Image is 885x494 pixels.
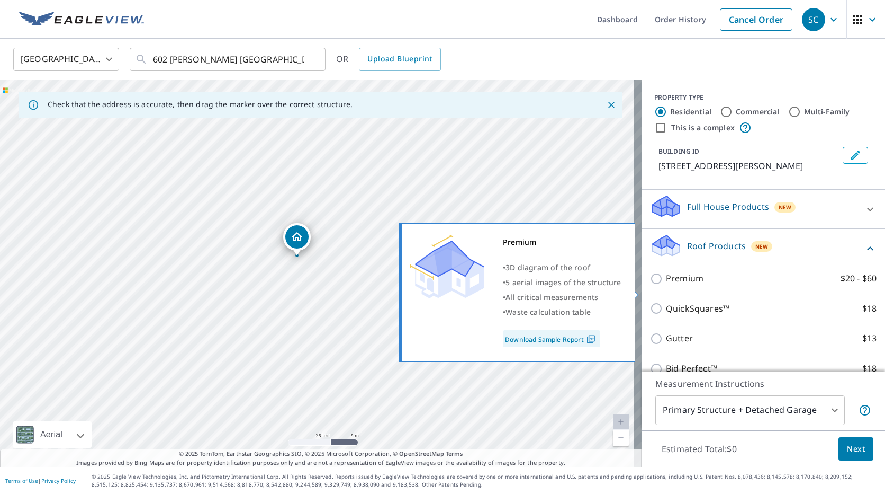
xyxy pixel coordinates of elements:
label: Multi-Family [804,107,850,117]
div: Primary Structure + Detached Garage [655,395,845,425]
a: Privacy Policy [41,477,76,484]
label: Commercial [736,107,780,117]
p: QuickSquares™ [666,302,729,315]
p: Measurement Instructions [655,377,871,390]
a: Current Level 20, Zoom In Disabled [613,414,629,430]
span: 5 aerial images of the structure [505,277,621,287]
p: Estimated Total: $0 [653,437,745,461]
p: [STREET_ADDRESS][PERSON_NAME] [658,160,838,172]
div: SC [802,8,825,31]
span: Waste calculation table [505,307,591,317]
div: • [503,275,621,290]
img: Pdf Icon [584,334,598,344]
p: BUILDING ID [658,147,699,156]
label: This is a complex [671,122,735,133]
span: Your report will include the primary structure and a detached garage if one exists. [859,404,871,417]
p: © 2025 Eagle View Technologies, Inc. and Pictometry International Corp. All Rights Reserved. Repo... [92,473,880,489]
p: Check that the address is accurate, then drag the marker over the correct structure. [48,100,353,109]
div: Aerial [13,421,92,448]
a: Terms [446,449,463,457]
a: Terms of Use [5,477,38,484]
span: All critical measurements [505,292,598,302]
p: Bid Perfect™ [666,362,717,375]
div: • [503,290,621,305]
div: Full House ProductsNew [650,194,877,224]
p: $20 - $60 [841,272,877,285]
img: Premium [410,235,484,298]
div: Premium [503,235,621,250]
input: Search by address or latitude-longitude [153,45,304,74]
p: $13 [862,332,877,345]
a: OpenStreetMap [399,449,444,457]
a: Cancel Order [720,8,792,31]
div: Roof ProductsNew [650,233,877,263]
span: 3D diagram of the roof [505,262,590,272]
p: $18 [862,302,877,315]
a: Current Level 20, Zoom Out [613,430,629,446]
p: Gutter [666,332,693,345]
button: Next [838,437,873,461]
span: New [755,242,769,251]
button: Close [604,98,618,112]
a: Download Sample Report [503,330,600,347]
button: Edit building 1 [843,147,868,164]
p: Full House Products [687,200,769,213]
img: EV Logo [19,12,144,28]
span: Next [847,443,865,456]
div: [GEOGRAPHIC_DATA] [13,45,119,74]
div: • [503,305,621,320]
label: Residential [670,107,711,117]
span: Upload Blueprint [367,52,432,66]
div: Aerial [37,421,66,448]
p: Premium [666,272,703,285]
div: PROPERTY TYPE [654,93,872,102]
div: Dropped pin, building 1, Residential property, 602 ALLISON PL NEW WESTMINSTER BC V3L5B9 [283,223,311,256]
p: Roof Products [687,240,746,252]
span: New [779,203,792,211]
div: OR [336,48,441,71]
p: $18 [862,362,877,375]
span: © 2025 TomTom, Earthstar Geographics SIO, © 2025 Microsoft Corporation, © [179,449,463,458]
p: | [5,478,76,484]
a: Upload Blueprint [359,48,440,71]
div: • [503,260,621,275]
